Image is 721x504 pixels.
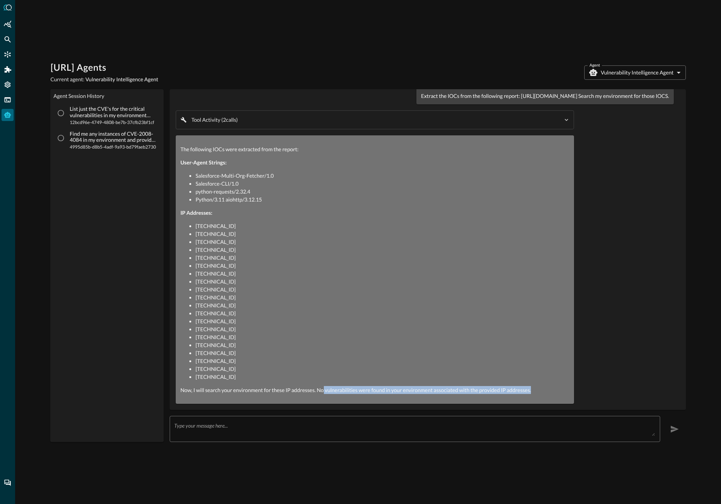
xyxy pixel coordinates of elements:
p: Current agent: [50,76,158,83]
div: FSQL [2,94,14,106]
p: Now, I will search your environment for these IP addresses. No vulnerabilities were found in your... [180,386,569,394]
li: [TECHNICAL_ID] [195,309,569,317]
li: [TECHNICAL_ID] [195,285,569,293]
li: [TECHNICAL_ID] [195,341,569,349]
li: [TECHNICAL_ID] [195,230,569,238]
p: The following IOCs were extracted from the report: [180,145,569,153]
li: Salesforce-Multi-Org-Fetcher/1.0 [195,172,569,180]
li: [TECHNICAL_ID] [195,238,569,246]
li: [TECHNICAL_ID] [195,246,569,254]
div: Addons [2,64,14,76]
div: Connectors [2,48,14,60]
p: Find me any instances of CVE-2008-4084 in my environment and provide me recommended remediation. [70,131,156,144]
div: Federated Search [2,33,14,45]
p: Tool Activity ( 2 call s ) [191,116,238,124]
li: [TECHNICAL_ID] [195,349,569,357]
li: [TECHNICAL_ID] [195,365,569,373]
li: [TECHNICAL_ID] [195,325,569,333]
div: Chat [2,477,14,489]
h1: [URL] Agents [50,62,158,74]
li: Python/3.11 aiohttp/3.12.15 [195,195,569,203]
span: 4995d85b-d8b5-4adf-9a93-bd79faeb2730 [70,143,156,151]
span: Vulnerability Intelligence Agent [85,76,158,82]
li: [TECHNICAL_ID] [195,301,569,309]
li: [TECHNICAL_ID] [195,278,569,285]
legend: Agent Session History [53,92,104,100]
li: Salesforce-CLI/1.0 [195,180,569,188]
label: Agent [589,62,600,69]
p: Vulnerability Intelligence Agent [601,69,674,76]
div: Settings [2,79,14,91]
li: [TECHNICAL_ID] [195,357,569,365]
li: [TECHNICAL_ID] [195,254,569,262]
li: python-requests/2.32.4 [195,188,569,195]
button: Tool Activity (2calls) [181,115,569,124]
span: 12bcd96e-4749-4808-be7b-37cfb23bf1cf [70,119,156,126]
li: [TECHNICAL_ID] [195,262,569,270]
p: List just the CVE's for the critical vulnerabilities in my environment discovered in the last 24 ... [70,106,156,119]
li: [TECHNICAL_ID] [195,333,569,341]
div: Summary Insights [2,18,14,30]
li: [TECHNICAL_ID] [195,222,569,230]
li: [TECHNICAL_ID] [195,270,569,278]
li: [TECHNICAL_ID] [195,317,569,325]
p: Extract the IOCs from the following report: [URL][DOMAIN_NAME] Search my environment for those IOCS. [421,92,669,100]
div: Query Agent [2,109,14,121]
li: [TECHNICAL_ID] [195,373,569,381]
li: [TECHNICAL_ID] [195,293,569,301]
strong: IP Addresses: [180,209,212,216]
strong: User-Agent Strings: [180,159,226,166]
